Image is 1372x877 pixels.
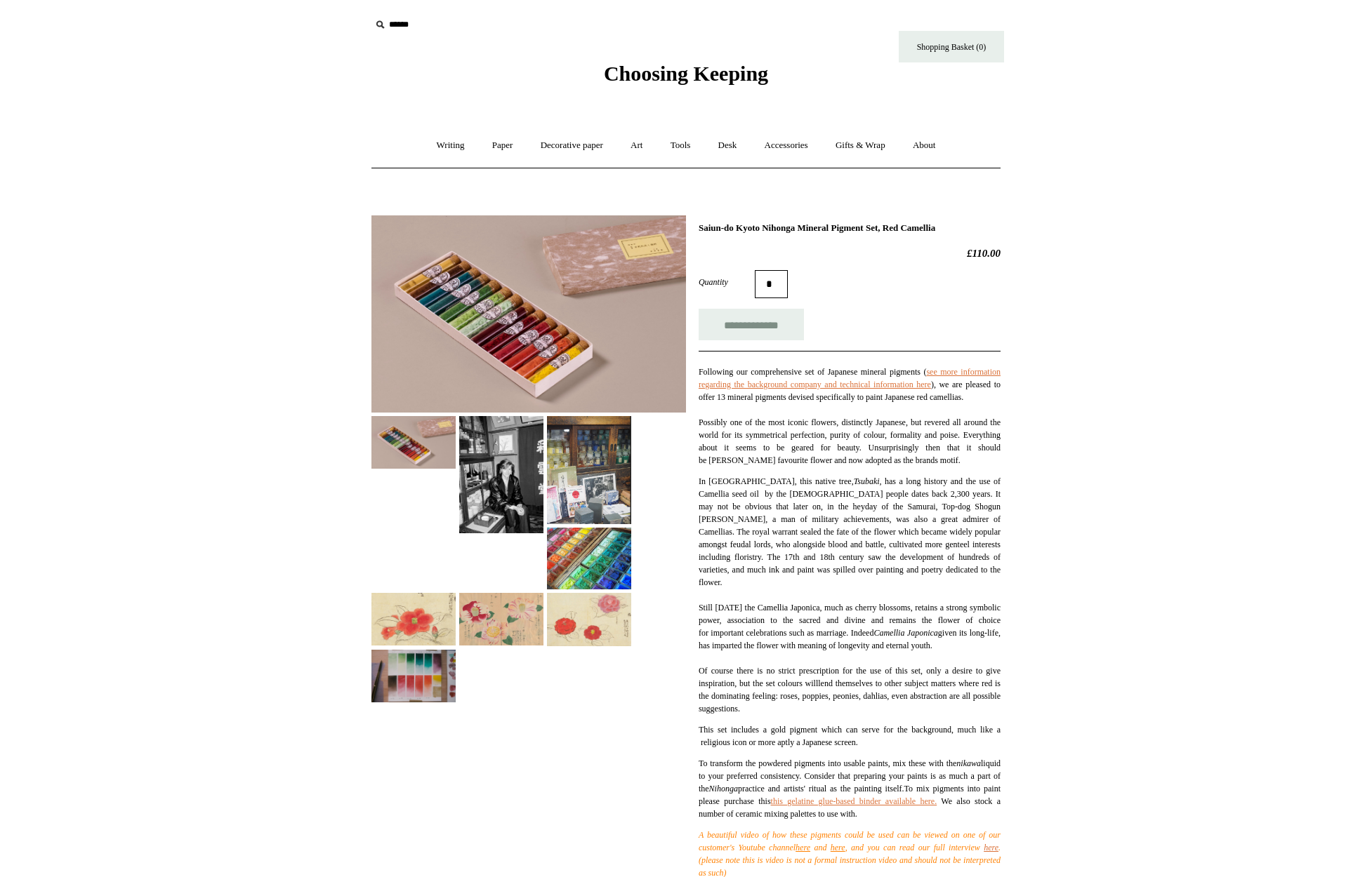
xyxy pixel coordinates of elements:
span: To transform the powdered pigments into usable paints, mix these with the liquid to your preferre... [699,758,1001,794]
em: Nihonga [709,784,738,794]
h1: Saiun-do Kyoto Nihonga Mineral Pigment Set, Red Camellia [699,222,1001,234]
h2: £110.00 [699,247,1001,260]
img: Saiun-do Kyoto Nihonga Mineral Pigment Set, Red Camellia [547,416,631,524]
img: Saiun-do Kyoto Nihonga Mineral Pigment Set, Red Camellia [371,215,686,413]
img: Saiun-do Kyoto Nihonga Mineral Pigment Set, Red Camellia [459,416,543,533]
a: this gelatine glue-based binder available here. [771,796,937,806]
a: Desk [706,127,750,164]
img: Saiun-do Kyoto Nihonga Mineral Pigment Set, Red Camellia [547,593,631,645]
a: Gifts & Wrap [823,127,898,164]
a: Choosing Keeping [604,73,768,83]
p: In [GEOGRAPHIC_DATA], this native tree, , has a long history and the use of Camellia seed oil by ... [699,475,1001,715]
em: Camellia Japonica [873,628,937,638]
a: here [831,843,845,852]
span: This set includes a gold pigment which can serve for the background, much like a religious icon o... [699,725,1001,747]
span: lend themselves to other subject matters where red is the dominating feeling: roses, poppies, peo... [699,678,1001,714]
span: Choosing Keeping [604,62,768,85]
img: Saiun-do Kyoto Nihonga Mineral Pigment Set, Red Camellia [371,593,456,645]
a: About [900,127,949,164]
img: Saiun-do Kyoto Nihonga Mineral Pigment Set, Red Camellia [547,528,631,589]
a: here [796,843,810,852]
a: Shopping Basket (0) [899,31,1004,62]
em: Tsubaki [854,476,880,486]
img: Saiun-do Kyoto Nihonga Mineral Pigment Set, Red Camellia [371,416,456,469]
span: We also stock a number of ceramic mixing palettes to use with. [699,796,1001,819]
p: Following our comprehensive set of Japanese mineral pigments ( ), we are pleased to offer 13 mine... [699,366,1001,467]
img: Saiun-do Kyoto Nihonga Mineral Pigment Set, Red Camellia [371,650,456,702]
a: here [984,843,998,852]
label: Quantity [699,276,755,288]
a: Paper [480,127,526,164]
a: Tools [658,127,704,164]
a: Art [618,127,655,164]
a: Decorative paper [528,127,616,164]
img: Saiun-do Kyoto Nihonga Mineral Pigment Set, Red Camellia [459,593,543,645]
a: Accessories [752,127,821,164]
em: nikawa [956,758,981,768]
a: Writing [424,127,477,164]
